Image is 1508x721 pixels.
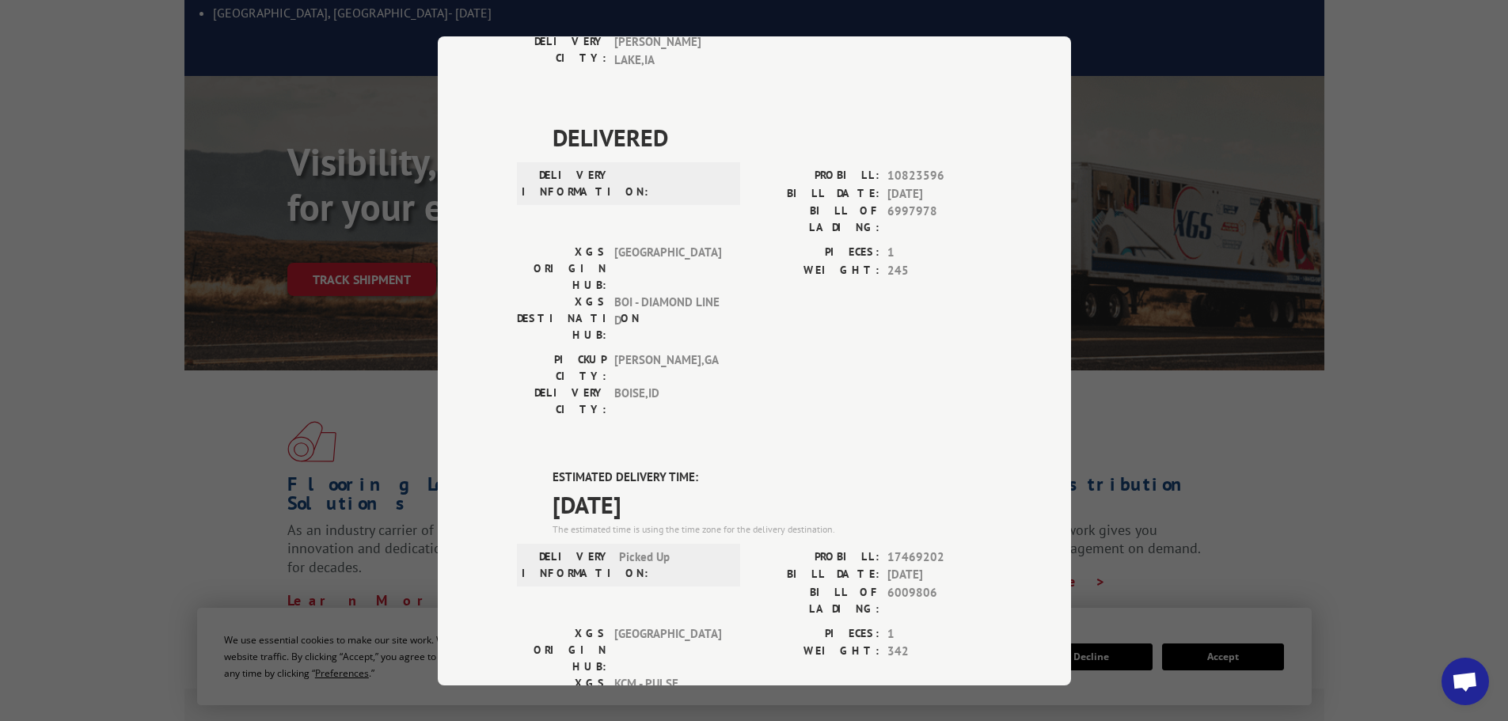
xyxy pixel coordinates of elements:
label: BILL OF LADING: [754,583,879,617]
span: 6997978 [887,203,992,236]
span: BOISE , ID [614,385,721,418]
div: The estimated time is using the time zone for the delivery destination. [553,522,992,536]
label: XGS ORIGIN HUB: [517,624,606,674]
label: PIECES: [754,244,879,262]
a: Open chat [1442,658,1489,705]
label: XGS DESTINATION HUB: [517,294,606,343]
span: 17469202 [887,548,992,566]
span: [DATE] [553,486,992,522]
label: PIECES: [754,624,879,643]
span: BOI - DIAMOND LINE D [614,294,721,343]
span: Picked Up [619,548,726,581]
span: DELIVERED [553,120,992,155]
label: PROBILL: [754,167,879,185]
label: DELIVERY CITY: [517,33,606,69]
span: 245 [887,261,992,279]
span: [DATE] [887,566,992,584]
span: 6009806 [887,583,992,617]
label: PROBILL: [754,548,879,566]
label: BILL DATE: [754,184,879,203]
span: [PERSON_NAME] LAKE , IA [614,33,721,69]
label: BILL DATE: [754,566,879,584]
label: XGS ORIGIN HUB: [517,244,606,294]
span: [PERSON_NAME] , GA [614,351,721,385]
label: DELIVERY INFORMATION: [522,167,611,200]
span: [DATE] [887,184,992,203]
span: 10823596 [887,167,992,185]
label: BILL OF LADING: [754,203,879,236]
span: 342 [887,643,992,661]
label: DELIVERY CITY: [517,385,606,418]
span: 1 [887,624,992,643]
label: ESTIMATED DELIVERY TIME: [553,469,992,487]
label: PICKUP CITY: [517,351,606,385]
label: DELIVERY INFORMATION: [522,548,611,581]
span: [GEOGRAPHIC_DATA] [614,244,721,294]
label: WEIGHT: [754,643,879,661]
span: [GEOGRAPHIC_DATA] [614,624,721,674]
span: 1 [887,244,992,262]
label: WEIGHT: [754,261,879,279]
